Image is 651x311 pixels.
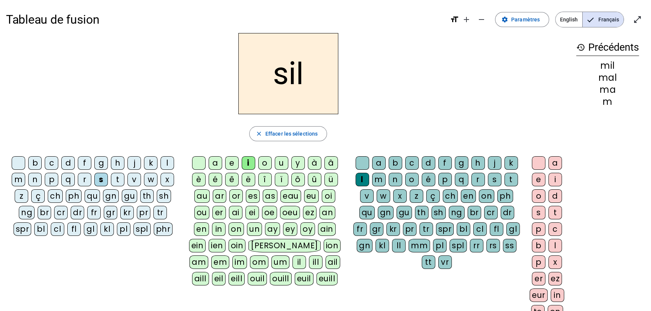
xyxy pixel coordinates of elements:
div: br [468,206,481,219]
div: ma [576,85,639,94]
button: Diminuer la taille de la police [474,12,489,27]
mat-icon: format_size [450,15,459,24]
div: t [548,206,562,219]
div: ph [497,189,513,203]
div: ar [213,189,226,203]
div: fl [490,222,503,236]
div: [PERSON_NAME] [248,239,320,252]
div: a [548,156,562,170]
div: er [532,272,545,285]
div: x [548,255,562,269]
div: z [410,189,423,203]
div: rr [470,239,483,252]
div: p [45,173,58,186]
div: ll [392,239,406,252]
div: l [160,156,174,170]
div: tr [419,222,433,236]
div: e [532,173,545,186]
div: qu [85,189,100,203]
div: è [192,173,206,186]
div: ez [548,272,562,285]
div: ch [48,189,63,203]
div: ph [66,189,82,203]
div: im [232,255,247,269]
div: as [263,189,277,203]
div: c [405,156,419,170]
div: a [209,156,222,170]
button: Effacer les sélections [249,126,327,141]
button: Entrer en plein écran [630,12,645,27]
div: v [127,173,141,186]
div: d [548,189,562,203]
div: pr [137,206,150,219]
div: kr [386,222,400,236]
div: ô [291,173,305,186]
div: d [61,156,75,170]
div: t [111,173,124,186]
div: ng [449,206,465,219]
div: on [229,222,244,236]
div: é [209,173,222,186]
div: ng [19,206,35,219]
div: ch [443,189,458,203]
div: ç [426,189,440,203]
div: un [247,222,262,236]
div: é [422,173,435,186]
div: g [455,156,468,170]
mat-button-toggle-group: Language selection [555,12,624,27]
div: gn [378,206,394,219]
div: v [360,189,374,203]
div: oy [300,222,315,236]
div: en [194,222,209,236]
div: ey [283,222,297,236]
mat-icon: open_in_full [633,15,642,24]
div: x [160,173,174,186]
div: um [271,255,289,269]
div: x [393,189,407,203]
div: t [504,173,518,186]
div: gl [84,222,97,236]
div: o [405,173,419,186]
div: j [127,156,141,170]
div: m [576,97,639,106]
div: mil [576,61,639,70]
div: ail [325,255,340,269]
div: spr [436,222,454,236]
div: ë [242,173,255,186]
div: d [422,156,435,170]
div: es [246,189,260,203]
div: s [532,206,545,219]
div: fl [67,222,81,236]
div: em [211,255,229,269]
div: b [28,156,42,170]
h3: Précédents [576,39,639,56]
div: eil [212,272,226,285]
span: Français [583,12,624,27]
div: y [291,156,305,170]
div: cl [51,222,64,236]
div: gr [104,206,117,219]
div: pl [117,222,130,236]
div: am [189,255,208,269]
div: bl [457,222,470,236]
div: ouil [248,272,267,285]
div: bl [34,222,48,236]
div: il [292,255,306,269]
h2: sil [238,33,338,114]
div: p [438,173,452,186]
div: ouill [270,272,291,285]
div: ay [265,222,280,236]
div: qu [359,206,375,219]
div: mm [409,239,430,252]
div: sh [157,189,171,203]
div: pl [433,239,447,252]
div: oi [322,189,335,203]
div: ien [209,239,226,252]
div: on [479,189,494,203]
div: f [438,156,452,170]
div: spl [133,222,151,236]
div: l [548,239,562,252]
div: pr [403,222,416,236]
span: English [556,12,582,27]
div: m [372,173,386,186]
